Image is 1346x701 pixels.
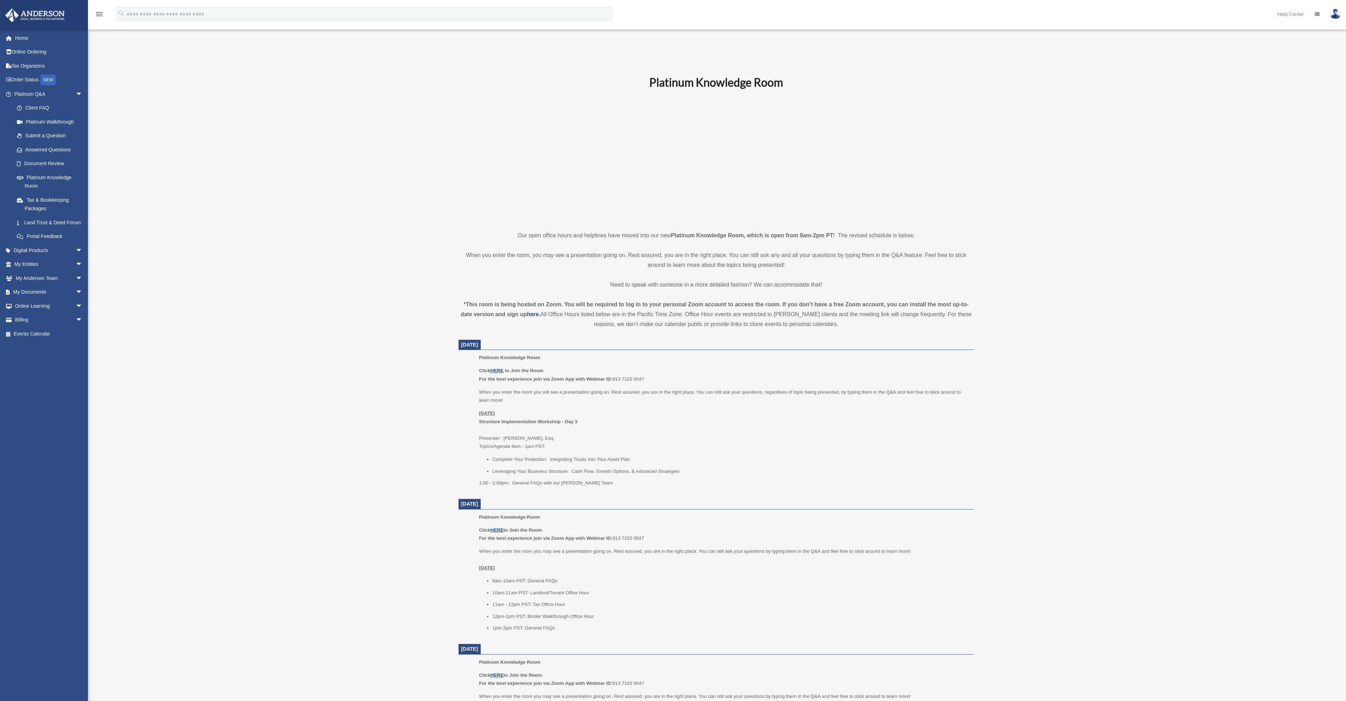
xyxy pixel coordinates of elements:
a: My Documentsarrow_drop_down [5,285,93,299]
a: Digital Productsarrow_drop_down [5,243,93,257]
p: 1:00 - 2:00pm: General FAQs with our [PERSON_NAME] Team [479,479,969,487]
b: For the best experience join via Zoom App with Webinar ID: [479,376,612,382]
span: [DATE] [461,646,478,652]
a: Land Trust & Deed Forum [10,215,93,230]
a: Platinum Knowledge Room [10,170,90,193]
li: 11am - 12pm PST: Tax Office Hour [492,600,969,609]
span: Platinum Knowledge Room [479,659,540,665]
strong: . [539,311,540,317]
span: arrow_drop_down [76,299,90,313]
span: arrow_drop_down [76,87,90,101]
a: Events Calendar [5,327,93,341]
li: 9am-10am PST: General FAQs [492,577,969,585]
div: All Office Hours listed below are in the Pacific Time Zone. Office Hour events are restricted to ... [459,300,974,329]
b: Click to Join the Room [479,527,542,533]
a: Platinum Walkthrough [10,115,93,129]
span: arrow_drop_down [76,257,90,272]
strong: *This room is being hosted on Zoom. You will be required to log in to your personal Zoom account ... [461,301,969,317]
span: arrow_drop_down [76,243,90,258]
span: Platinum Knowledge Room [479,514,540,520]
li: Leveraging Your Business Structure: Cash Flow, Growth Options, & Advanced Strategies [492,467,969,476]
b: For the best experience join via Zoom App with Webinar ID: [479,536,612,541]
p: Presenter: [PERSON_NAME], Esq. Topics/Agenda 9am - 1pm PST: [479,409,969,451]
a: Client FAQ [10,101,93,115]
b: For the best experience join via Zoom App with Webinar ID: [479,681,612,686]
a: HERE [490,672,503,678]
i: menu [95,10,103,18]
iframe: 231110_Toby_KnowledgeRoom [611,99,822,218]
a: Portal Feedback [10,230,93,244]
li: Complete Your Protection: Integrating Trusts Into Your Asset Plan [492,455,969,464]
a: Order StatusNEW [5,73,93,87]
p: When you enter the room you may see a presentation going on. Rest assured, you are in the right p... [479,547,969,572]
b: Structure Implementation Workshop - Day 3 [479,419,577,424]
a: Tax Organizers [5,59,93,73]
a: Tax & Bookkeeping Packages [10,193,93,215]
a: My Anderson Teamarrow_drop_down [5,271,93,285]
b: Click [479,368,505,373]
span: Platinum Knowledge Room [479,355,540,360]
u: [DATE] [479,565,495,570]
b: Platinum Knowledge Room [649,75,783,89]
span: [DATE] [461,501,478,507]
p: 913 7102 0047 [479,367,969,383]
a: Billingarrow_drop_down [5,313,93,327]
p: When you enter the room you may see a presentation going on. Rest assured, you are in the right p... [479,692,969,701]
p: 913 7102 0047 [479,526,969,543]
img: User Pic [1330,9,1341,19]
span: arrow_drop_down [76,313,90,327]
strong: Platinum Knowledge Room, which is open from 9am-2pm PT [671,232,833,238]
a: My Entitiesarrow_drop_down [5,257,93,271]
p: Need to speak with someone in a more detailed fashion? We can accommodate that! [459,280,974,290]
div: NEW [40,75,56,85]
a: Home [5,31,93,45]
span: [DATE] [461,342,478,348]
p: Our open office hours and helplines have moved into our new ! The revised schedule is below. [459,231,974,240]
li: 12pm-1pm PST: Binder Walkthrough Office Hour [492,612,969,621]
a: Online Learningarrow_drop_down [5,299,93,313]
a: Submit a Question [10,129,93,143]
u: [DATE] [479,411,495,416]
p: 913 7102 0047 [479,671,969,688]
li: 10am-11am PST: Landlord/Tenant Office Hour [492,589,969,597]
b: Click to Join the Room [479,672,542,678]
a: Platinum Q&Aarrow_drop_down [5,87,93,101]
span: arrow_drop_down [76,285,90,300]
p: When you enter the room, you may see a presentation going on. Rest assured, you are in the right ... [459,250,974,270]
a: here [527,311,539,317]
img: Anderson Advisors Platinum Portal [3,8,67,22]
a: Answered Questions [10,143,93,157]
span: arrow_drop_down [76,271,90,286]
a: Document Review [10,157,93,171]
li: 1pm-2pm PST: General FAQs [492,624,969,632]
a: HERE [490,368,503,373]
a: menu [95,12,103,18]
p: When you enter the room you will see a presentation going on. Rest assured, you are in the right ... [479,388,969,405]
a: HERE [490,527,503,533]
b: to Join the Room [505,368,544,373]
a: Online Ordering [5,45,93,59]
i: search [118,10,125,17]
